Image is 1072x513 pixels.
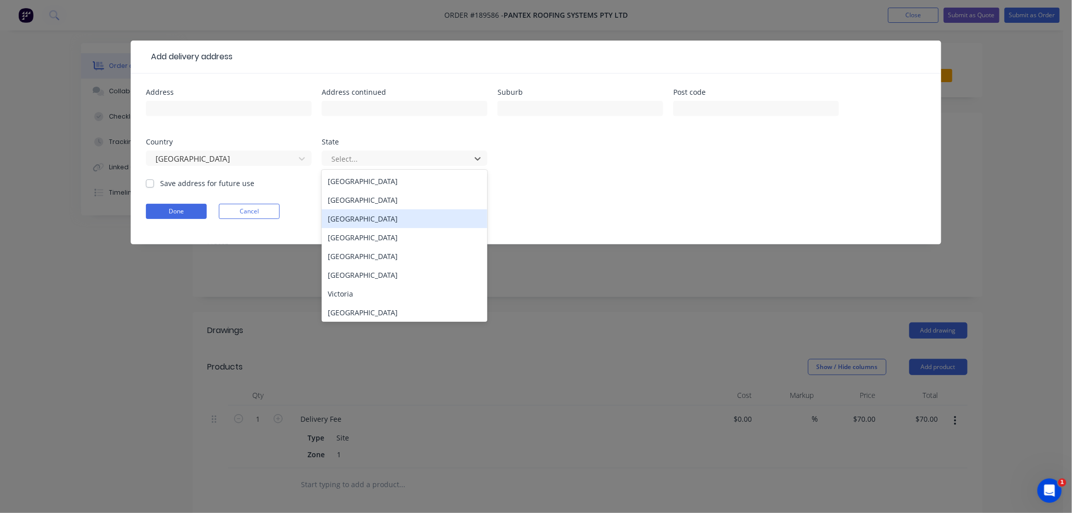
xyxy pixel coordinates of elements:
[322,284,487,303] div: Victoria
[322,89,487,96] div: Address continued
[1038,479,1062,503] iframe: Intercom live chat
[146,138,312,145] div: Country
[146,204,207,219] button: Done
[322,209,487,228] div: [GEOGRAPHIC_DATA]
[322,191,487,209] div: [GEOGRAPHIC_DATA]
[322,228,487,247] div: [GEOGRAPHIC_DATA]
[497,89,663,96] div: Suburb
[322,266,487,284] div: [GEOGRAPHIC_DATA]
[219,204,280,219] button: Cancel
[322,247,487,266] div: [GEOGRAPHIC_DATA]
[1058,479,1066,487] span: 1
[322,303,487,322] div: [GEOGRAPHIC_DATA]
[146,89,312,96] div: Address
[146,51,233,63] div: Add delivery address
[322,172,487,191] div: [GEOGRAPHIC_DATA]
[160,178,254,189] label: Save address for future use
[673,89,839,96] div: Post code
[322,138,487,145] div: State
